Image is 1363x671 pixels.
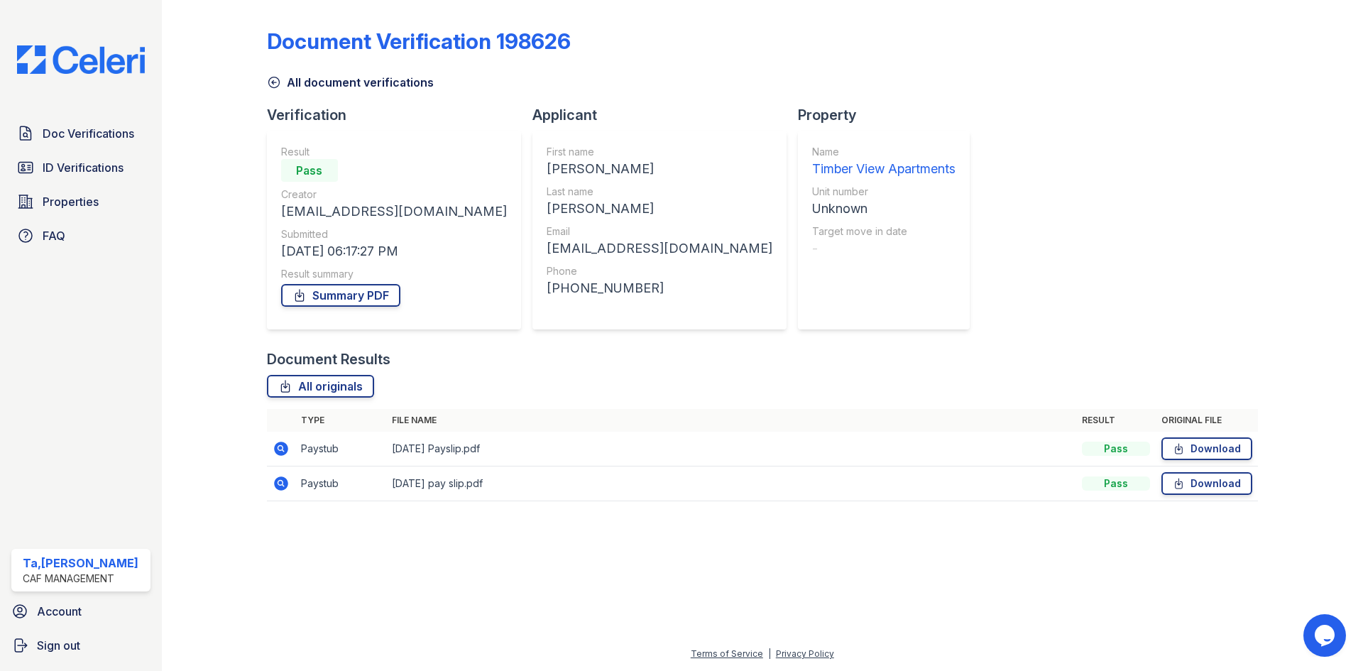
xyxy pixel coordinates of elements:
a: All originals [267,375,374,398]
div: [EMAIL_ADDRESS][DOMAIN_NAME] [547,239,772,258]
th: File name [386,409,1076,432]
td: [DATE] pay slip.pdf [386,467,1076,501]
td: [DATE] Payslip.pdf [386,432,1076,467]
div: [EMAIL_ADDRESS][DOMAIN_NAME] [281,202,507,222]
td: Paystub [295,432,386,467]
div: - [812,239,956,258]
div: Creator [281,187,507,202]
span: Sign out [37,637,80,654]
span: ID Verifications [43,159,124,176]
span: Doc Verifications [43,125,134,142]
div: [PERSON_NAME] [547,199,772,219]
div: Name [812,145,956,159]
div: Target move in date [812,224,956,239]
div: Property [798,105,981,125]
div: Applicant [532,105,798,125]
a: FAQ [11,222,150,250]
th: Type [295,409,386,432]
span: Properties [43,193,99,210]
div: [DATE] 06:17:27 PM [281,241,507,261]
div: Unit number [812,185,956,199]
div: Document Verification 198626 [267,28,571,54]
th: Original file [1156,409,1258,432]
div: CAF Management [23,572,138,586]
div: Ta,[PERSON_NAME] [23,555,138,572]
div: First name [547,145,772,159]
div: Email [547,224,772,239]
a: Privacy Policy [776,648,834,659]
div: Pass [1082,442,1150,456]
div: Submitted [281,227,507,241]
a: Name Timber View Apartments [812,145,956,179]
a: ID Verifications [11,153,150,182]
div: Unknown [812,199,956,219]
div: [PHONE_NUMBER] [547,278,772,298]
div: Last name [547,185,772,199]
div: Verification [267,105,532,125]
span: FAQ [43,227,65,244]
a: Sign out [6,631,156,660]
a: Account [6,597,156,626]
div: | [768,648,771,659]
div: [PERSON_NAME] [547,159,772,179]
a: Doc Verifications [11,119,150,148]
a: Terms of Service [691,648,763,659]
div: Result summary [281,267,507,281]
a: Download [1161,472,1252,495]
a: Summary PDF [281,284,400,307]
td: Paystub [295,467,386,501]
span: Account [37,603,82,620]
div: Pass [281,159,338,182]
a: Properties [11,187,150,216]
div: Result [281,145,507,159]
th: Result [1076,409,1156,432]
a: Download [1161,437,1252,460]
a: All document verifications [267,74,434,91]
img: CE_Logo_Blue-a8612792a0a2168367f1c8372b55b34899dd931a85d93a1a3d3e32e68fde9ad4.png [6,45,156,74]
div: Pass [1082,476,1150,491]
div: Document Results [267,349,390,369]
div: Phone [547,264,772,278]
iframe: chat widget [1303,614,1349,657]
div: Timber View Apartments [812,159,956,179]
